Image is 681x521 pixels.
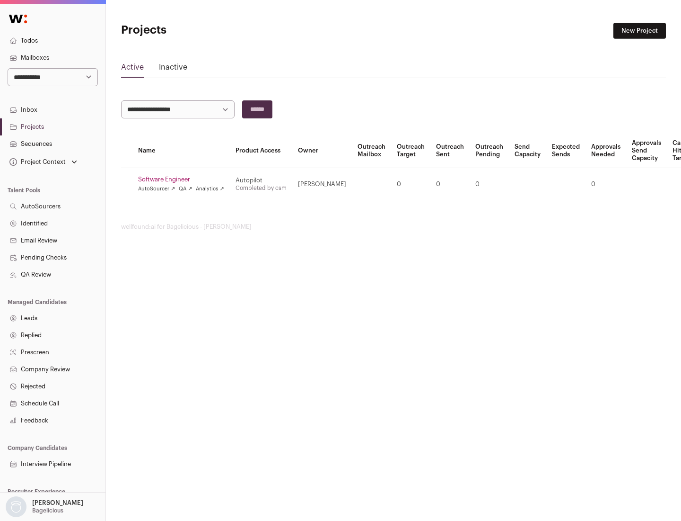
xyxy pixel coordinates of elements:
[430,134,470,168] th: Outreach Sent
[138,185,175,193] a: AutoSourcer ↗
[626,134,667,168] th: Approvals Send Capacity
[32,507,63,514] p: Bagelicious
[613,23,666,39] a: New Project
[236,177,287,184] div: Autopilot
[121,223,666,231] footer: wellfound:ai for Bagelicious - [PERSON_NAME]
[470,134,509,168] th: Outreach Pending
[4,496,85,517] button: Open dropdown
[470,168,509,201] td: 0
[352,134,391,168] th: Outreach Mailbox
[546,134,585,168] th: Expected Sends
[179,185,192,193] a: QA ↗
[292,168,352,201] td: [PERSON_NAME]
[159,62,187,77] a: Inactive
[4,9,32,28] img: Wellfound
[121,23,303,38] h1: Projects
[121,62,144,77] a: Active
[230,134,292,168] th: Product Access
[430,168,470,201] td: 0
[6,496,26,517] img: nopic.png
[32,499,83,507] p: [PERSON_NAME]
[585,134,626,168] th: Approvals Needed
[8,155,79,169] button: Open dropdown
[391,134,430,168] th: Outreach Target
[236,185,287,191] a: Completed by csm
[132,134,230,168] th: Name
[138,176,224,183] a: Software Engineer
[585,168,626,201] td: 0
[8,158,66,166] div: Project Context
[196,185,224,193] a: Analytics ↗
[292,134,352,168] th: Owner
[509,134,546,168] th: Send Capacity
[391,168,430,201] td: 0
